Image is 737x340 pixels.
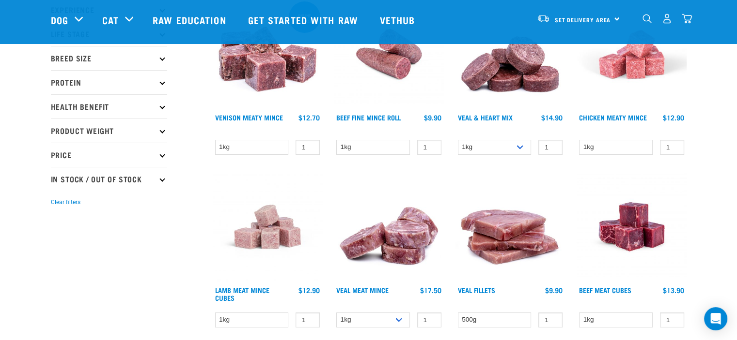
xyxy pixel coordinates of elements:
[704,307,727,330] div: Open Intercom Messenger
[579,288,631,292] a: Beef Meat Cubes
[370,0,427,39] a: Vethub
[102,13,119,27] a: Cat
[541,114,563,121] div: $14.90
[51,198,80,207] button: Clear filters
[537,14,550,23] img: van-moving.png
[238,0,370,39] a: Get started with Raw
[296,140,320,155] input: 1
[455,172,565,282] img: Stack Of Raw Veal Fillets
[215,116,283,119] a: Venison Meaty Mince
[682,14,692,24] img: home-icon@2x.png
[458,288,495,292] a: Veal Fillets
[417,312,441,327] input: 1
[663,286,684,294] div: $13.90
[555,18,611,21] span: Set Delivery Area
[662,14,672,24] img: user.png
[458,116,513,119] a: Veal & Heart Mix
[51,143,167,167] p: Price
[51,13,68,27] a: Dog
[51,70,167,94] p: Protein
[660,140,684,155] input: 1
[334,172,444,282] img: 1160 Veal Meat Mince Medallions 01
[296,312,320,327] input: 1
[424,114,441,121] div: $9.90
[579,116,647,119] a: Chicken Meaty Mince
[417,140,441,155] input: 1
[51,167,167,191] p: In Stock / Out Of Stock
[577,172,687,282] img: Beef Meat Cubes 1669
[51,118,167,143] p: Product Weight
[538,140,563,155] input: 1
[663,114,684,121] div: $12.90
[51,94,167,118] p: Health Benefit
[538,312,563,327] input: 1
[213,172,323,282] img: Lamb Meat Mince
[298,286,320,294] div: $12.90
[336,116,401,119] a: Beef Fine Mince Roll
[143,0,238,39] a: Raw Education
[545,286,563,294] div: $9.90
[660,312,684,327] input: 1
[215,288,269,299] a: Lamb Meat Mince Cubes
[643,14,652,23] img: home-icon-1@2x.png
[298,114,320,121] div: $12.70
[336,288,389,292] a: Veal Meat Mince
[51,46,167,70] p: Breed Size
[420,286,441,294] div: $17.50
